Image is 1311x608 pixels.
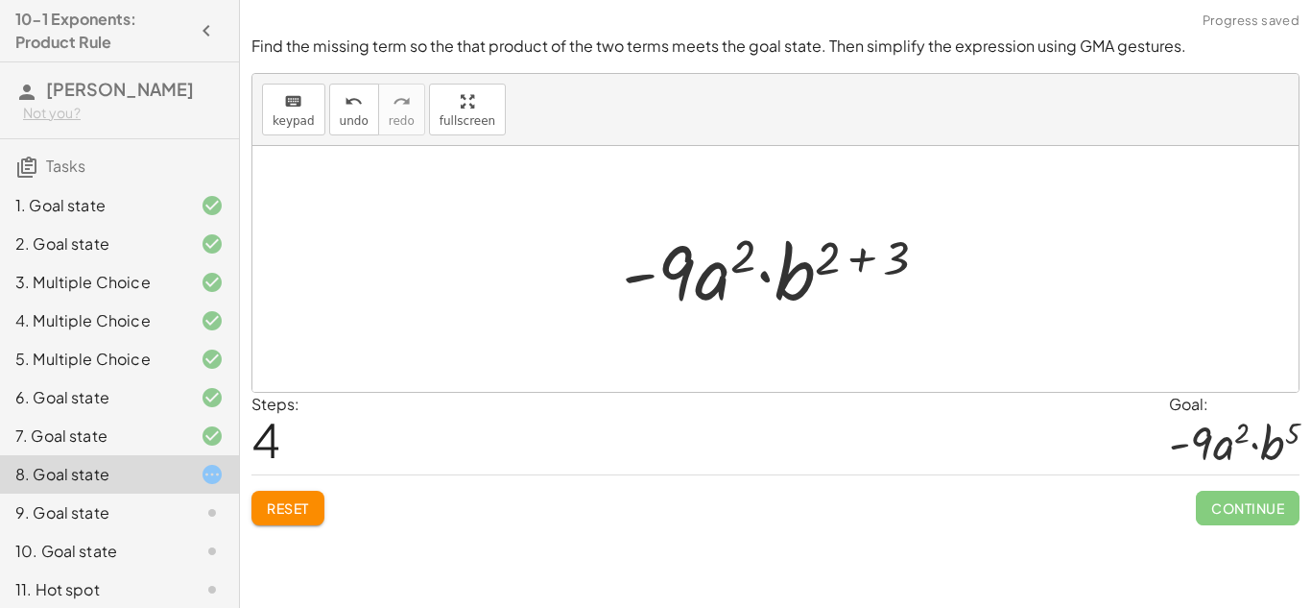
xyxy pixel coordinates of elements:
[251,36,1299,58] p: Find the missing term so the that product of the two terms meets the goal state. Then simplify th...
[201,232,224,255] i: Task finished and correct.
[284,90,302,113] i: keyboard
[23,104,224,123] div: Not you?
[329,84,379,135] button: undoundo
[201,578,224,601] i: Task not started.
[46,78,194,100] span: [PERSON_NAME]
[15,425,170,448] div: 7. Goal state
[267,499,309,517] span: Reset
[15,8,189,54] h4: 10-1 Exponents: Product Rule
[201,463,224,486] i: Task started.
[201,309,224,332] i: Task finished and correct.
[378,84,425,135] button: redoredo
[429,84,506,135] button: fullscreen
[389,114,415,128] span: redo
[201,271,224,294] i: Task finished and correct.
[15,578,170,601] div: 11. Hot spot
[46,156,85,176] span: Tasks
[15,194,170,217] div: 1. Goal state
[15,463,170,486] div: 8. Goal state
[251,410,280,469] span: 4
[251,394,299,414] label: Steps:
[251,491,324,525] button: Reset
[15,309,170,332] div: 4. Multiple Choice
[340,114,369,128] span: undo
[1169,393,1299,416] div: Goal:
[15,271,170,294] div: 3. Multiple Choice
[15,540,170,563] div: 10. Goal state
[201,425,224,448] i: Task finished and correct.
[393,90,411,113] i: redo
[201,194,224,217] i: Task finished and correct.
[1203,12,1299,31] span: Progress saved
[15,386,170,409] div: 6. Goal state
[440,114,495,128] span: fullscreen
[201,501,224,524] i: Task not started.
[345,90,363,113] i: undo
[15,501,170,524] div: 9. Goal state
[201,540,224,563] i: Task not started.
[15,348,170,371] div: 5. Multiple Choice
[273,114,315,128] span: keypad
[262,84,325,135] button: keyboardkeypad
[201,348,224,371] i: Task finished and correct.
[15,232,170,255] div: 2. Goal state
[201,386,224,409] i: Task finished and correct.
